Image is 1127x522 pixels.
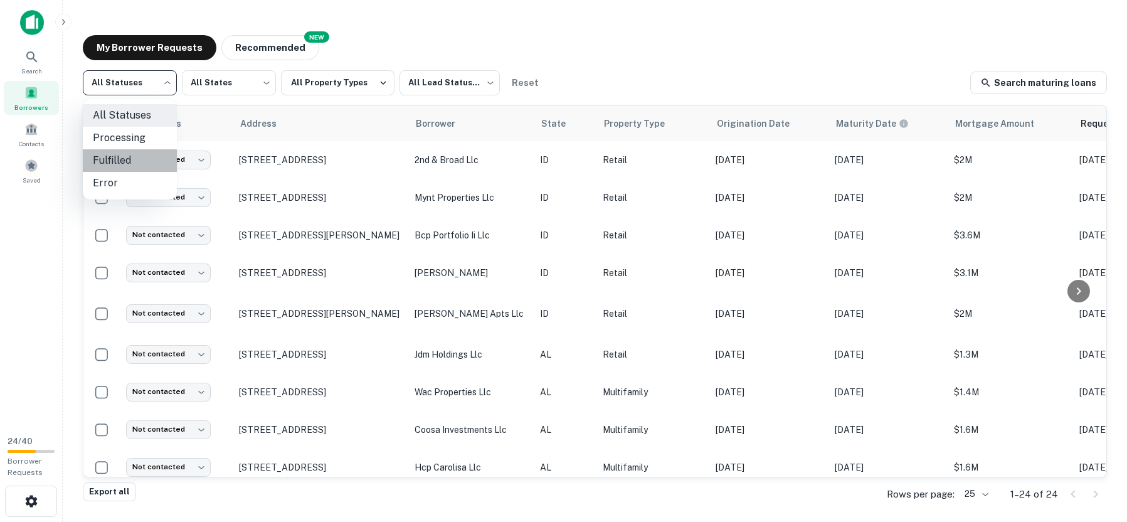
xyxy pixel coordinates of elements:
[83,104,177,127] li: All Statuses
[1064,422,1127,482] iframe: Chat Widget
[83,172,177,194] li: Error
[83,149,177,172] li: Fulfilled
[83,127,177,149] li: Processing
